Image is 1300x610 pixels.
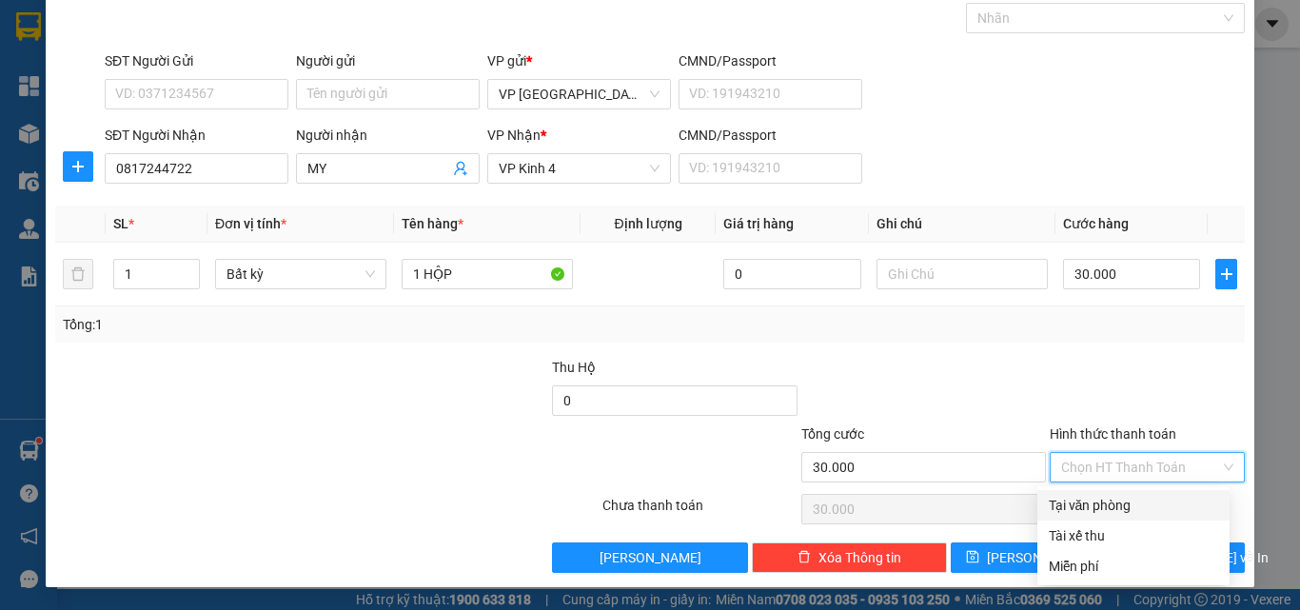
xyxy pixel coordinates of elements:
[798,550,811,565] span: delete
[877,259,1048,289] input: Ghi Chú
[105,50,288,71] div: SĐT Người Gửi
[951,542,1096,573] button: save[PERSON_NAME]
[869,206,1055,243] th: Ghi chú
[63,314,503,335] div: Tổng: 1
[1099,542,1245,573] button: printer[PERSON_NAME] và In
[296,50,480,71] div: Người gửi
[600,547,701,568] span: [PERSON_NAME]
[801,426,864,442] span: Tổng cước
[1063,216,1129,231] span: Cước hàng
[614,216,681,231] span: Định lượng
[966,550,979,565] span: save
[1049,556,1218,577] div: Miễn phí
[552,542,747,573] button: [PERSON_NAME]
[402,216,463,231] span: Tên hàng
[63,151,93,182] button: plus
[1050,426,1176,442] label: Hình thức thanh toán
[679,125,862,146] div: CMND/Passport
[723,216,794,231] span: Giá trị hàng
[9,142,371,173] b: GỬI : VP [GEOGRAPHIC_DATA]
[402,259,573,289] input: VD: Bàn, Ghế
[9,89,363,113] li: 0983 44 7777
[552,360,596,375] span: Thu Hộ
[1049,495,1218,516] div: Tại văn phòng
[296,125,480,146] div: Người nhận
[109,46,125,61] span: environment
[215,216,286,231] span: Đơn vị tính
[487,128,541,143] span: VP Nhận
[723,259,860,289] input: 0
[1215,259,1237,289] button: plus
[105,125,288,146] div: SĐT Người Nhận
[113,216,128,231] span: SL
[63,259,93,289] button: delete
[679,50,862,71] div: CMND/Passport
[499,80,660,108] span: VP Sài Gòn
[987,547,1089,568] span: [PERSON_NAME]
[1216,266,1236,282] span: plus
[818,547,901,568] span: Xóa Thông tin
[487,50,671,71] div: VP gửi
[64,159,92,174] span: plus
[1049,525,1218,546] div: Tài xế thu
[752,542,947,573] button: deleteXóa Thông tin
[109,12,206,36] b: TRÍ NHÂN
[453,161,468,176] span: user-add
[227,260,375,288] span: Bất kỳ
[601,495,799,528] div: Chưa thanh toán
[499,154,660,183] span: VP Kinh 4
[9,42,363,89] li: [STREET_ADDRESS][PERSON_NAME]
[109,93,125,108] span: phone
